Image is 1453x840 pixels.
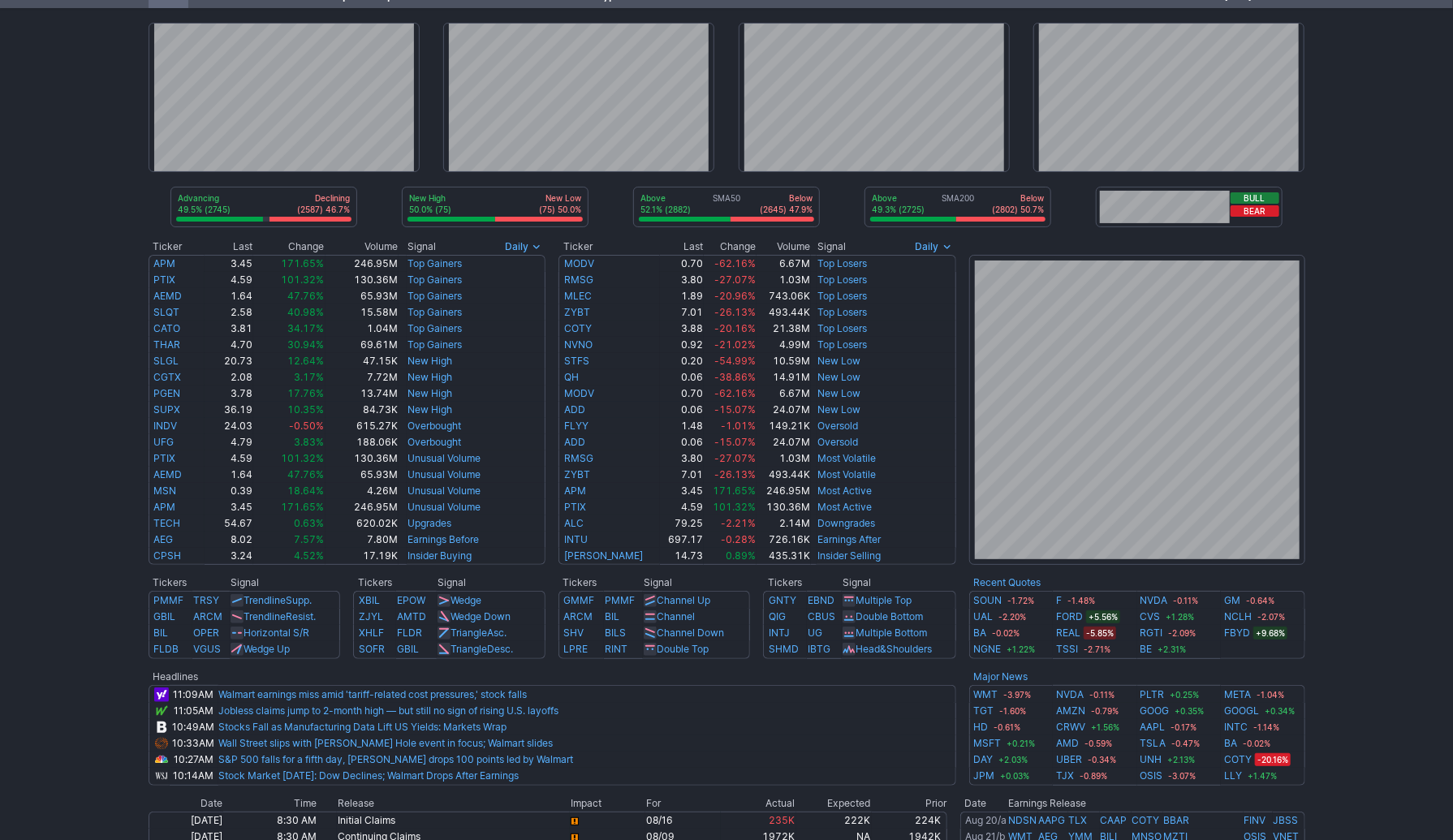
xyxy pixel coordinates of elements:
span: 30.94% [288,338,325,351]
div: SMA200 [870,192,1046,217]
a: IBTG [808,643,830,655]
a: PMMF [605,594,635,606]
a: XHLF [359,627,384,639]
a: Jobless claims jump to 2-month high — but still no sign of rising U.S. layoffs [219,704,559,717]
td: 2.58 [205,304,253,321]
a: SOFR [359,643,385,655]
a: RINT [605,643,627,655]
th: Change [704,239,757,255]
a: Double Bottom [856,610,923,622]
span: -62.16% [714,257,756,269]
th: Change [253,239,326,255]
a: Top Losers [817,257,867,269]
a: Insider Selling [817,549,881,562]
p: New Low [539,192,581,204]
a: COTY [1224,752,1252,768]
a: Unusual Volume [407,452,481,464]
td: 3.45 [205,255,253,272]
a: Horizontal S/R [244,627,309,639]
a: Most Volatile [817,468,876,480]
a: Major News [974,670,1028,683]
a: UFG [154,436,175,448]
span: -38.86% [714,371,756,383]
span: -54.99% [714,355,756,367]
a: New Low [817,371,860,383]
a: NDSN [1009,814,1037,826]
a: Channel Down [657,627,724,639]
a: NCLH [1224,609,1252,625]
a: GM [1224,592,1240,609]
a: Top Losers [817,274,867,286]
a: Walmart earnings miss amid 'tariff-related cost pressures,' stock falls [219,688,528,700]
span: Trendline [244,594,286,606]
a: PTIX [154,452,176,464]
a: Wedge Down [451,610,511,622]
span: 12.64% [288,355,325,367]
a: GOOGL [1224,703,1259,719]
a: Top Gainers [407,274,462,286]
a: BILS [605,627,626,639]
a: DAY [974,752,994,768]
a: MSFT [974,735,1002,752]
span: -21.02% [714,338,756,351]
a: Overbought [407,436,461,448]
td: 493.44K [757,304,811,321]
a: New High [407,355,452,367]
a: Earnings Before [407,533,479,545]
a: FORD [1056,609,1083,625]
a: JBSS [1274,814,1299,826]
p: (2802) 50.7% [992,204,1044,215]
td: 6.67M [757,255,811,272]
a: New Low [817,403,860,416]
a: Multiple Bottom [856,627,927,639]
a: Unusual Volume [407,468,481,480]
td: 13.74M [326,386,399,402]
span: Desc. [487,643,513,655]
td: 615.27K [326,418,399,434]
span: Asc. [487,627,507,639]
th: Last [205,239,253,255]
a: SUPX [154,403,181,416]
span: -1.01% [721,420,756,432]
td: 24.07M [757,402,811,418]
td: 47.15K [326,353,399,369]
a: SOUN [974,592,1002,609]
a: ARCM [193,610,222,622]
a: Insider Buying [407,549,472,562]
td: 24.03 [205,418,253,434]
td: 1.04M [326,321,399,337]
span: Signal [407,240,436,253]
a: BA [974,625,987,641]
a: TLX [1069,814,1088,826]
a: Aug 20/a [966,814,1007,826]
a: Top Losers [817,338,867,351]
a: CPSH [154,549,182,562]
a: TSLA [1140,735,1166,752]
p: (2587) 46.7% [297,204,350,215]
div: SMA50 [639,192,814,217]
a: AEG [154,533,174,545]
p: Above [640,192,691,204]
td: 0.20 [660,353,704,369]
button: Bear [1231,205,1279,217]
a: AAPG [1039,814,1066,826]
p: Declining [297,192,350,204]
a: MLEC [564,290,592,302]
a: SHV [564,627,584,639]
span: -26.13% [714,306,756,318]
span: 47.76% [288,290,325,302]
a: PLTR [1140,687,1165,703]
p: Above [872,192,925,204]
a: WMT [974,687,998,703]
a: Recent Quotes [974,576,1041,588]
a: ZYBT [564,468,590,480]
a: [PERSON_NAME] [564,549,643,562]
a: GBIL [154,610,176,622]
a: Overbought [407,420,461,432]
a: LLY [1224,768,1242,784]
a: CBUS [808,610,835,622]
span: -0.50% [290,420,325,432]
a: OSIS [1140,768,1163,784]
a: OPER [193,627,219,639]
